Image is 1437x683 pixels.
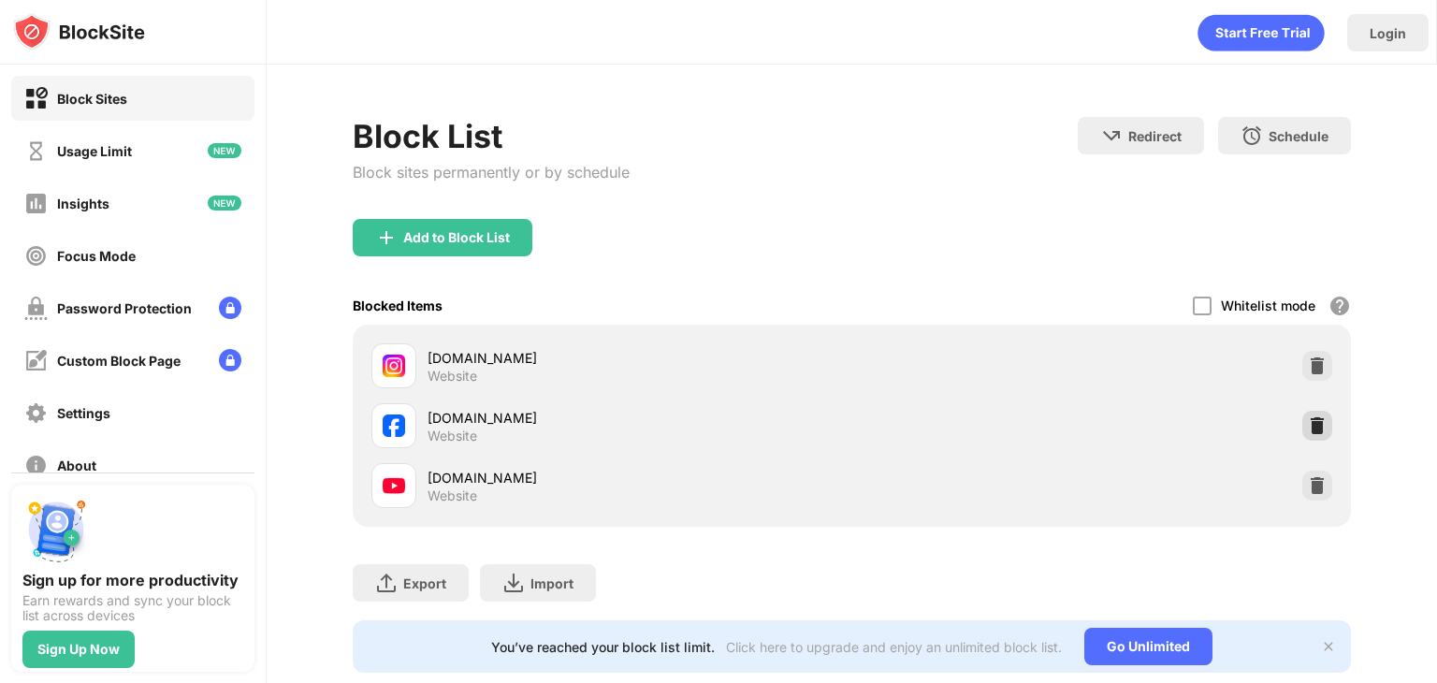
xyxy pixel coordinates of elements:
[428,408,851,428] div: [DOMAIN_NAME]
[353,163,630,182] div: Block sites permanently or by schedule
[491,639,715,655] div: You’ve reached your block list limit.
[428,487,477,504] div: Website
[219,349,241,371] img: lock-menu.svg
[403,575,446,591] div: Export
[1128,128,1182,144] div: Redirect
[208,196,241,211] img: new-icon.svg
[1321,639,1336,654] img: x-button.svg
[24,139,48,163] img: time-usage-off.svg
[1221,298,1315,313] div: Whitelist mode
[57,143,132,159] div: Usage Limit
[24,192,48,215] img: insights-off.svg
[24,454,48,477] img: about-off.svg
[1197,14,1325,51] div: animation
[353,298,443,313] div: Blocked Items
[57,300,192,316] div: Password Protection
[383,474,405,497] img: favicons
[403,230,510,245] div: Add to Block List
[383,355,405,377] img: favicons
[57,458,96,473] div: About
[24,87,48,110] img: block-on.svg
[1084,628,1212,665] div: Go Unlimited
[1269,128,1328,144] div: Schedule
[530,575,573,591] div: Import
[428,348,851,368] div: [DOMAIN_NAME]
[37,642,120,657] div: Sign Up Now
[24,244,48,268] img: focus-off.svg
[57,196,109,211] div: Insights
[208,143,241,158] img: new-icon.svg
[383,414,405,437] img: favicons
[1370,25,1406,41] div: Login
[57,248,136,264] div: Focus Mode
[219,297,241,319] img: lock-menu.svg
[22,593,243,623] div: Earn rewards and sync your block list across devices
[428,368,477,385] div: Website
[22,496,90,563] img: push-signup.svg
[24,401,48,425] img: settings-off.svg
[24,297,48,320] img: password-protection-off.svg
[428,428,477,444] div: Website
[13,13,145,51] img: logo-blocksite.svg
[57,353,181,369] div: Custom Block Page
[57,91,127,107] div: Block Sites
[24,349,48,372] img: customize-block-page-off.svg
[726,639,1062,655] div: Click here to upgrade and enjoy an unlimited block list.
[57,405,110,421] div: Settings
[353,117,630,155] div: Block List
[428,468,851,487] div: [DOMAIN_NAME]
[22,571,243,589] div: Sign up for more productivity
